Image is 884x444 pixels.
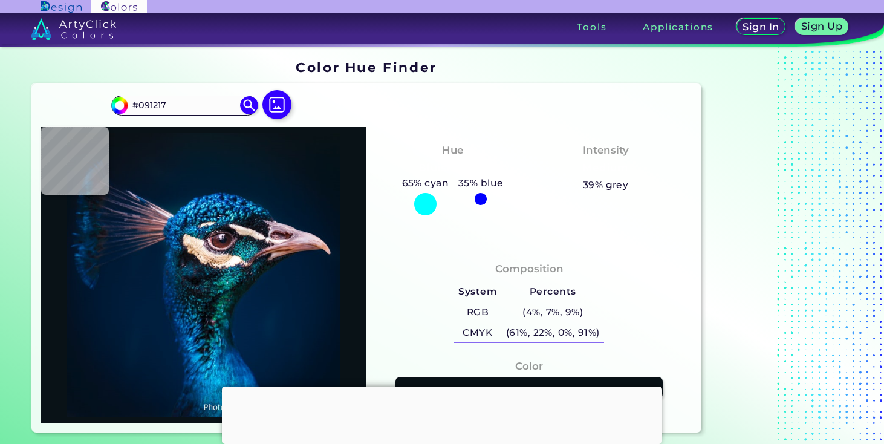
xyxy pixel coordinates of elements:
h5: CMYK [454,322,501,342]
img: icon search [240,96,258,114]
img: logo_artyclick_colors_white.svg [31,18,116,40]
h5: (4%, 7%, 9%) [501,302,604,322]
h1: Color Hue Finder [296,58,437,76]
a: Sign Up [798,19,846,34]
h4: Color [515,357,543,375]
h4: Hue [442,142,463,159]
h4: Composition [495,260,564,278]
iframe: Advertisement [706,55,857,437]
h5: System [454,282,501,302]
h5: 39% grey [583,177,629,193]
h3: Bluish Cyan [414,161,492,175]
h5: RGB [454,302,501,322]
h5: 65% cyan [397,175,453,191]
h3: Medium [577,161,634,175]
h4: Intensity [583,142,629,159]
h3: Applications [643,22,713,31]
h5: Sign Up [803,22,840,31]
h5: Sign In [744,22,777,31]
input: type color.. [128,97,241,114]
h3: Tools [577,22,606,31]
img: icon picture [262,90,291,119]
h5: Percents [501,282,604,302]
iframe: Advertisement [222,387,662,441]
a: Sign In [739,19,784,34]
h5: 35% blue [453,175,508,191]
img: img_pavlin.jpg [47,133,360,417]
img: ArtyClick Design logo [41,1,81,13]
h5: (61%, 22%, 0%, 91%) [501,322,604,342]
